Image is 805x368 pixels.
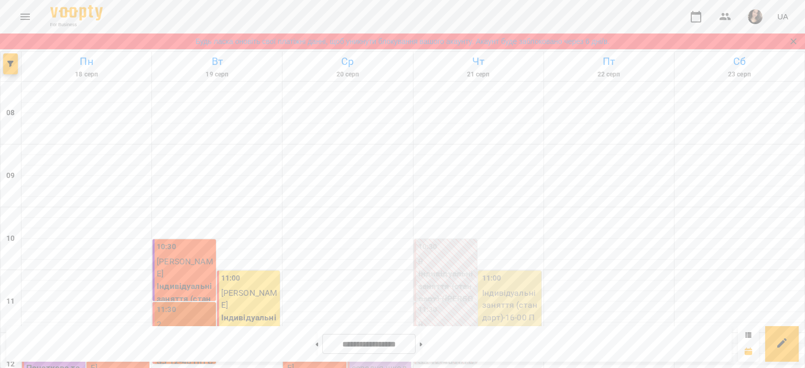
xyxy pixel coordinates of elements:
p: 0 [418,255,475,268]
h6: 20 серп [284,70,411,80]
h6: Пт [546,53,672,70]
span: [PERSON_NAME] [221,288,278,310]
label: 10:30 [418,241,438,253]
h6: Вт [154,53,280,70]
h6: 21 серп [415,70,542,80]
span: [PERSON_NAME] [157,257,213,279]
a: Будь ласка оновіть свої платіжні данні, щоб уникнути блокування вашого акаунту. Акаунт буде забло... [195,36,610,47]
p: 0 [418,318,475,331]
h6: Чт [415,53,542,70]
h6: Ср [284,53,411,70]
p: 2 [157,318,214,331]
h6: 08 [6,107,15,119]
label: 11:30 [157,304,176,316]
h6: 11 [6,296,15,307]
p: Індивідуальні заняття (стандарт) ([PERSON_NAME]) [418,267,475,317]
p: Індивідуальні заняття (стандарт) - 16-00 ПТ AS2 інд Дон [482,287,539,336]
h6: Сб [676,53,803,70]
p: Індивідуальні заняття (стандарт) [157,280,214,317]
span: For Business [50,21,103,28]
h6: Пн [23,53,150,70]
button: UA [773,7,792,26]
img: Voopty Logo [50,5,103,20]
h6: 09 [6,170,15,182]
label: 11:00 [221,273,241,284]
label: 11:00 [482,273,502,284]
label: 10:30 [157,241,176,253]
button: Menu [13,4,38,29]
h6: 10 [6,233,15,244]
button: Закрити сповіщення [786,34,801,49]
span: UA [777,11,788,22]
h6: 22 серп [546,70,672,80]
h6: 19 серп [154,70,280,80]
h6: 23 серп [676,70,803,80]
label: 11:30 [418,304,438,316]
img: af1f68b2e62f557a8ede8df23d2b6d50.jpg [748,9,763,24]
h6: 18 серп [23,70,150,80]
p: Індивідуальні заняття (стандарт) [221,311,278,349]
